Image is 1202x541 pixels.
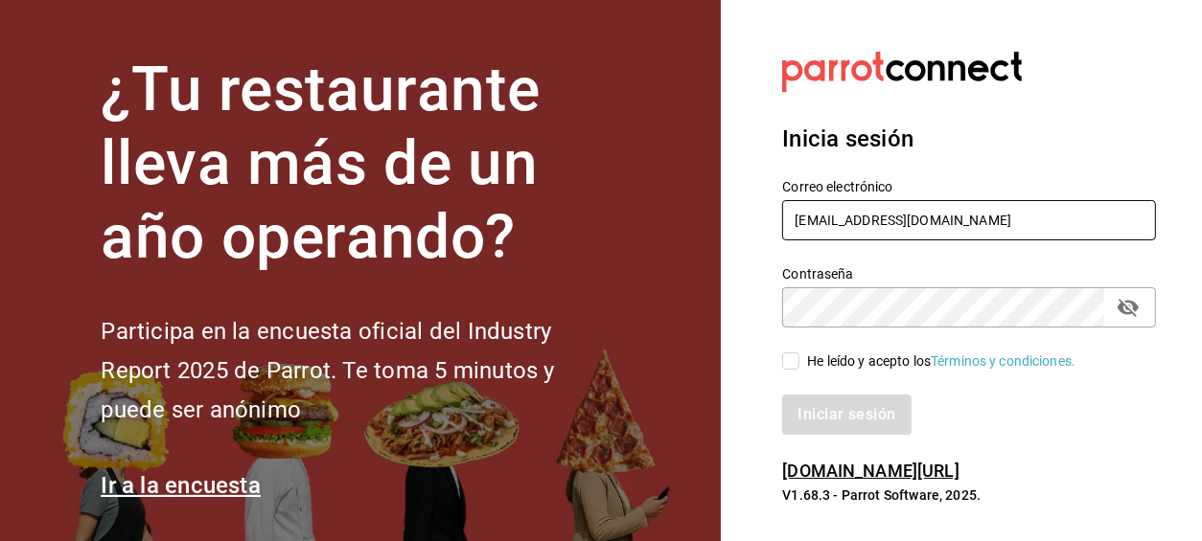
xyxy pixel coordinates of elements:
a: [DOMAIN_NAME][URL] [782,461,959,481]
div: He leído y acepto los [807,351,1075,372]
h1: ¿Tu restaurante lleva más de un año operando? [101,54,618,274]
button: passwordField [1112,291,1144,324]
input: Ingresa tu correo electrónico [782,200,1156,240]
h2: Participa en la encuesta oficial del Industry Report 2025 de Parrot. Te toma 5 minutos y puede se... [101,312,618,429]
a: Términos y condiciones. [931,353,1075,369]
label: Contraseña [782,268,1156,282]
h3: Inicia sesión [782,122,1156,156]
a: Ir a la encuesta [101,472,261,499]
p: V1.68.3 - Parrot Software, 2025. [782,485,1156,505]
label: Correo electrónico [782,181,1156,194]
